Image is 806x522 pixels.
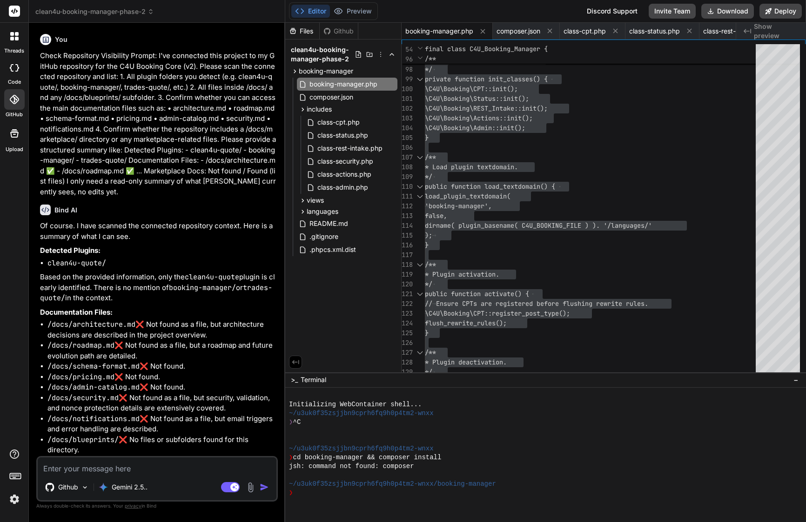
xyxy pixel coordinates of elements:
[289,409,433,418] span: ~/u3uk0f35zsjjbn9cprh6fq9h0p4tm2-wnxx
[125,503,141,509] span: privacy
[47,319,276,340] li: ❌ Not found as a file, but architecture decisions are described in the project overview.
[402,123,413,133] div: 104
[47,340,276,361] li: ❌ Not found as a file, but a roadmap and future evolution path are detailed.
[6,145,23,153] label: Upload
[40,246,101,255] strong: Detected Plugins:
[402,152,413,162] div: 107
[425,211,447,220] span: false,
[47,372,114,382] code: /docs/pricing.md
[402,54,413,64] span: 96
[703,26,768,36] span: class-rest-intake.php
[293,453,442,462] span: cd booking-manager && composer install
[402,201,413,211] div: 112
[316,130,369,141] span: class-status.php
[564,26,606,36] span: class-cpt.php
[289,480,496,489] span: ~/u3uk0f35zsjjbn9cprh6fq9h0p4tm2-wnxx/booking-manager
[425,163,518,171] span: * Load plugin textdomain.
[40,221,276,242] p: Of course. I have scanned the connected repository context. Here is a summary of what I can see.
[289,489,293,497] span: ❯
[309,92,354,103] span: composer.json
[414,74,426,84] div: Click to collapse the range.
[40,308,113,317] strong: Documentation Files:
[35,7,154,16] span: clean4u-booking-manager-phase-2
[402,211,413,221] div: 113
[330,5,376,18] button: Preview
[604,299,648,308] span: write rules.
[402,367,413,377] div: 129
[402,318,413,328] div: 124
[425,192,510,200] span: load_plugin_textdomain(
[414,348,426,357] div: Click to collapse the range.
[47,320,135,329] code: /docs/architecture.md
[425,133,429,142] span: }
[701,4,754,19] button: Download
[402,113,413,123] div: 103
[291,5,330,18] button: Editor
[47,393,119,403] code: /docs/security.md
[402,250,413,260] div: 117
[402,94,413,104] div: 101
[245,482,256,493] img: attachment
[402,357,413,367] div: 128
[402,231,413,240] div: 115
[425,75,548,83] span: private function init_classes() {
[307,105,332,114] span: includes
[402,309,413,318] div: 123
[405,26,473,36] span: booking-manager.php
[47,435,276,456] li: ❌ No files or subfolders found for this directory.
[402,270,413,279] div: 119
[497,26,540,36] span: composer.json
[47,341,114,350] code: /docs/roadmap.md
[309,244,357,255] span: .phpcs.xml.dist
[402,65,413,74] div: 98
[402,143,413,152] div: 106
[309,231,339,242] span: .gitignore
[40,272,276,304] p: Based on the provided information, only the plugin is clearly identified. There is no mention of ...
[402,45,413,54] span: 54
[7,491,22,507] img: settings
[402,74,413,84] div: 99
[793,375,799,384] span: −
[425,358,507,366] span: * Plugin deactivation.
[47,383,140,392] code: /docs/admin-catalog.md
[596,221,652,230] span: . '/languages/'
[402,299,413,309] div: 122
[316,182,369,193] span: class-admin.php
[47,393,276,414] li: ❌ Not found as a file, but security, validation, and nonce protection details are extensively cov...
[425,231,432,239] span: );
[307,196,324,205] span: views
[289,444,433,453] span: ~/u3uk0f35zsjjbn9cprh6fq9h0p4tm2-wnxx
[402,192,413,201] div: 111
[81,483,89,491] img: Pick Models
[402,162,413,172] div: 108
[47,382,276,393] li: ❌ Not found.
[425,309,570,317] span: \C4U\Booking\CPT::register_post_type();
[414,152,426,162] div: Click to collapse the range.
[402,279,413,289] div: 120
[425,270,499,278] span: * Plugin activation.
[425,182,555,191] span: public function load_textdomain() {
[307,207,338,216] span: languages
[291,375,298,384] span: >_
[47,361,276,372] li: ❌ Not found.
[47,258,106,268] code: clean4u-quote/
[414,260,426,270] div: Click to collapse the range.
[425,85,518,93] span: \C4U\Booking\CPT::init();
[316,169,372,180] span: class-actions.php
[581,4,643,19] div: Discord Support
[402,260,413,270] div: 118
[402,84,413,94] div: 100
[8,78,21,86] label: code
[289,453,293,462] span: ❯
[316,117,361,128] span: class-cpt.php
[402,172,413,182] div: 109
[425,319,507,327] span: flush_rewrite_rules();
[425,241,429,249] span: }
[402,328,413,338] div: 125
[47,362,140,371] code: /docs/schema-format.md
[425,221,596,230] span: dirname( plugin_basename( C4U_BOOKING_FILE ) )
[402,348,413,357] div: 127
[36,502,278,510] p: Always double-check its answers. Your in Bind
[629,26,680,36] span: class-status.php
[425,94,529,103] span: \C4U\Booking\Status::init();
